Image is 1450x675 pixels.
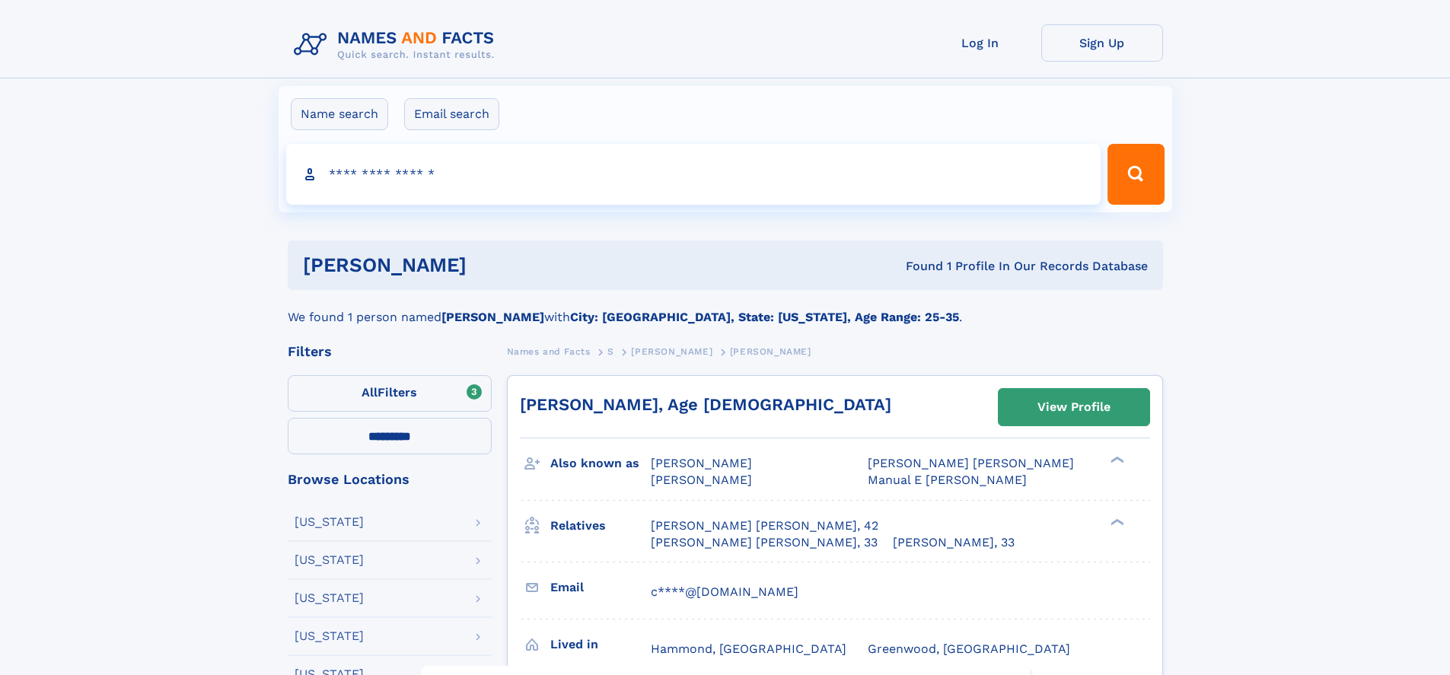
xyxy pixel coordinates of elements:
a: [PERSON_NAME], Age [DEMOGRAPHIC_DATA] [520,395,891,414]
img: Logo Names and Facts [288,24,507,65]
h3: Also known as [550,451,651,476]
a: [PERSON_NAME] [PERSON_NAME], 33 [651,534,878,551]
div: Found 1 Profile In Our Records Database [686,258,1148,275]
a: Names and Facts [507,342,591,361]
h1: [PERSON_NAME] [303,256,687,275]
div: ❯ [1107,517,1125,527]
span: [PERSON_NAME] [651,473,752,487]
div: [US_STATE] [295,592,364,604]
label: Email search [404,98,499,130]
span: [PERSON_NAME] [651,456,752,470]
a: View Profile [999,389,1149,425]
div: Filters [288,345,492,358]
b: City: [GEOGRAPHIC_DATA], State: [US_STATE], Age Range: 25-35 [570,310,959,324]
h3: Lived in [550,632,651,657]
div: We found 1 person named with . [288,290,1163,326]
span: S [607,346,614,357]
a: Sign Up [1041,24,1163,62]
a: Log In [919,24,1041,62]
h3: Email [550,575,651,600]
a: S [607,342,614,361]
label: Name search [291,98,388,130]
input: search input [286,144,1101,205]
button: Search Button [1107,144,1164,205]
div: [US_STATE] [295,554,364,566]
span: Manual E [PERSON_NAME] [868,473,1027,487]
span: Greenwood, [GEOGRAPHIC_DATA] [868,642,1070,656]
div: View Profile [1037,390,1111,425]
div: [US_STATE] [295,516,364,528]
div: Browse Locations [288,473,492,486]
label: Filters [288,375,492,412]
span: Hammond, [GEOGRAPHIC_DATA] [651,642,846,656]
div: [US_STATE] [295,630,364,642]
span: [PERSON_NAME] [631,346,712,357]
a: [PERSON_NAME] [PERSON_NAME], 42 [651,517,878,534]
a: [PERSON_NAME], 33 [893,534,1015,551]
div: ❯ [1107,455,1125,465]
span: [PERSON_NAME] [730,346,811,357]
b: [PERSON_NAME] [441,310,544,324]
h3: Relatives [550,513,651,539]
a: [PERSON_NAME] [631,342,712,361]
span: All [362,385,378,400]
span: [PERSON_NAME] [PERSON_NAME] [868,456,1074,470]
